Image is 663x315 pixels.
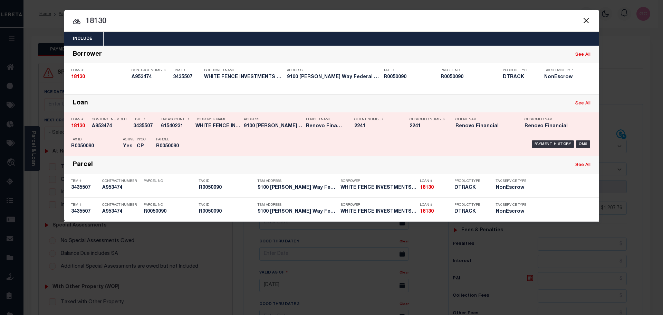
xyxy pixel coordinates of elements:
p: Loan # [420,179,451,183]
h5: 18130 [420,209,451,215]
p: Address [287,68,380,73]
h5: A953474 [102,185,140,191]
button: Close [582,16,591,25]
h5: R0050090 [156,143,187,149]
p: Client Number [354,118,399,122]
p: TBM ID [133,118,157,122]
h5: 18130 [71,74,128,80]
h5: R0050090 [144,209,195,215]
p: Tax ID [199,203,254,207]
div: Loan [73,100,88,108]
h5: DTRACK [454,185,486,191]
p: Loan # [420,203,451,207]
p: TBM # [71,179,99,183]
p: Contract Number [102,203,140,207]
p: Tax Service Type [496,179,527,183]
h5: A953474 [92,123,130,129]
input: Start typing... [64,16,599,28]
div: OMS [576,140,590,148]
p: Address [244,118,302,122]
h5: 18130 [420,185,451,191]
p: Product Type [454,179,486,183]
p: Product Type [454,203,486,207]
p: PPCC [137,138,146,142]
p: Loan # [71,68,128,73]
h5: Renovo Financial [525,123,583,129]
h5: WHITE FENCE INVESTMENTS LLC [195,123,240,129]
p: Product Type [503,68,534,73]
h5: 18130 [71,123,88,129]
h5: 3435507 [173,74,201,80]
p: Tax Service Type [544,68,579,73]
strong: 18130 [71,124,85,129]
h5: CP [137,143,146,149]
p: Tax Service Type [496,203,527,207]
p: Active [123,138,134,142]
h5: WHITE FENCE INVESTMENTS LLC [340,185,416,191]
p: Tax ID [199,179,254,183]
h5: Renovo Financial [306,123,344,129]
div: Borrower [73,51,102,59]
p: Customer Name [525,118,583,122]
p: Borrower [340,179,416,183]
p: Tax ID [71,138,119,142]
p: Parcel No [144,179,195,183]
p: Contract Number [132,68,170,73]
p: Lender Name [306,118,344,122]
h5: R0050090 [199,209,254,215]
h5: 2241 [410,123,444,129]
h5: 2241 [354,123,399,129]
h5: R0050090 [384,74,437,80]
h5: R0050090 [441,74,499,80]
h5: R0050090 [71,143,119,149]
h5: 9100 Camenisch Way Federal Heig... [244,123,302,129]
h5: R0050090 [199,185,254,191]
p: Borrower Name [204,68,284,73]
p: Tax ID [384,68,437,73]
h5: 9100 Camenisch Way Federal Heig... [258,185,337,191]
p: Borrower Name [195,118,240,122]
p: Tax Account ID [161,118,192,122]
h5: 61540231 [161,123,192,129]
p: TBM Address [258,179,337,183]
h5: DTRACK [454,209,486,215]
h5: NonEscrow [544,74,579,80]
h5: WHITE FENCE INVESTMENTS LLC [204,74,284,80]
p: Parcel No [144,203,195,207]
h5: 3435507 [71,185,99,191]
p: Contract Number [92,118,130,122]
p: Client Name [455,118,514,122]
h5: WHITE FENCE INVESTMENTS LLC [340,209,416,215]
h5: 9100 Camenisch Way Federal Heig... [258,209,337,215]
a: See All [575,163,590,167]
h5: 3435507 [133,123,157,129]
p: Loan # [71,118,88,122]
p: TBM Address [258,203,337,207]
p: Customer Number [410,118,445,122]
a: See All [575,101,590,106]
div: Parcel [73,161,93,169]
h5: 9100 Camenisch Way Federal Heig... [287,74,380,80]
h5: NonEscrow [496,209,527,215]
p: Contract Number [102,179,140,183]
a: See All [575,53,590,57]
h5: 3435507 [71,209,99,215]
h5: A953474 [132,74,170,80]
p: TBM ID [173,68,201,73]
p: Parcel No [441,68,499,73]
p: TBM # [71,203,99,207]
h5: Yes [123,143,133,149]
h5: Renovo Financial [455,123,514,129]
button: Include [64,32,101,46]
h5: NonEscrow [496,185,527,191]
h5: A953474 [102,209,140,215]
p: Borrower [340,203,416,207]
strong: 18130 [420,185,434,190]
strong: 18130 [71,75,85,80]
div: Payment History [532,140,574,148]
strong: 18130 [420,209,434,214]
h5: DTRACK [503,74,534,80]
p: Parcel [156,138,187,142]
